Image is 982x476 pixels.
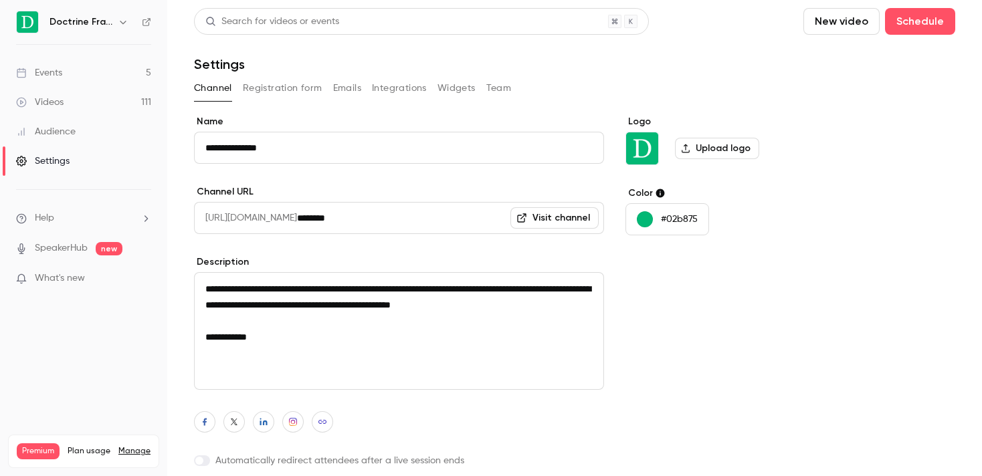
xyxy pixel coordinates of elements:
div: Audience [16,125,76,138]
img: Doctrine France [17,11,38,33]
label: Logo [625,115,831,128]
a: Visit channel [510,207,599,229]
label: Name [194,115,604,128]
span: [URL][DOMAIN_NAME] [194,202,297,234]
label: Description [194,255,604,269]
div: Search for videos or events [205,15,339,29]
h1: Settings [194,56,245,72]
button: Widgets [437,78,476,99]
div: Videos [16,96,64,109]
span: Plan usage [68,446,110,457]
a: SpeakerHub [35,241,88,255]
iframe: Noticeable Trigger [135,273,151,285]
button: Channel [194,78,232,99]
label: Automatically redirect attendees after a live session ends [194,454,604,467]
li: help-dropdown-opener [16,211,151,225]
img: Doctrine France [626,132,658,164]
section: Logo [625,115,831,165]
h6: Doctrine France [50,15,112,29]
label: Channel URL [194,185,604,199]
label: Upload logo [675,138,759,159]
button: #02b875 [625,203,709,235]
p: #02b875 [661,213,698,226]
button: Registration form [243,78,322,99]
span: Premium [17,443,60,459]
button: Integrations [372,78,427,99]
span: new [96,242,122,255]
div: Settings [16,154,70,168]
button: New video [803,8,880,35]
a: Manage [118,446,151,457]
button: Emails [333,78,361,99]
span: Help [35,211,54,225]
button: Schedule [885,8,955,35]
span: What's new [35,271,85,285]
div: Events [16,66,62,80]
button: Team [486,78,512,99]
label: Color [625,187,831,200]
